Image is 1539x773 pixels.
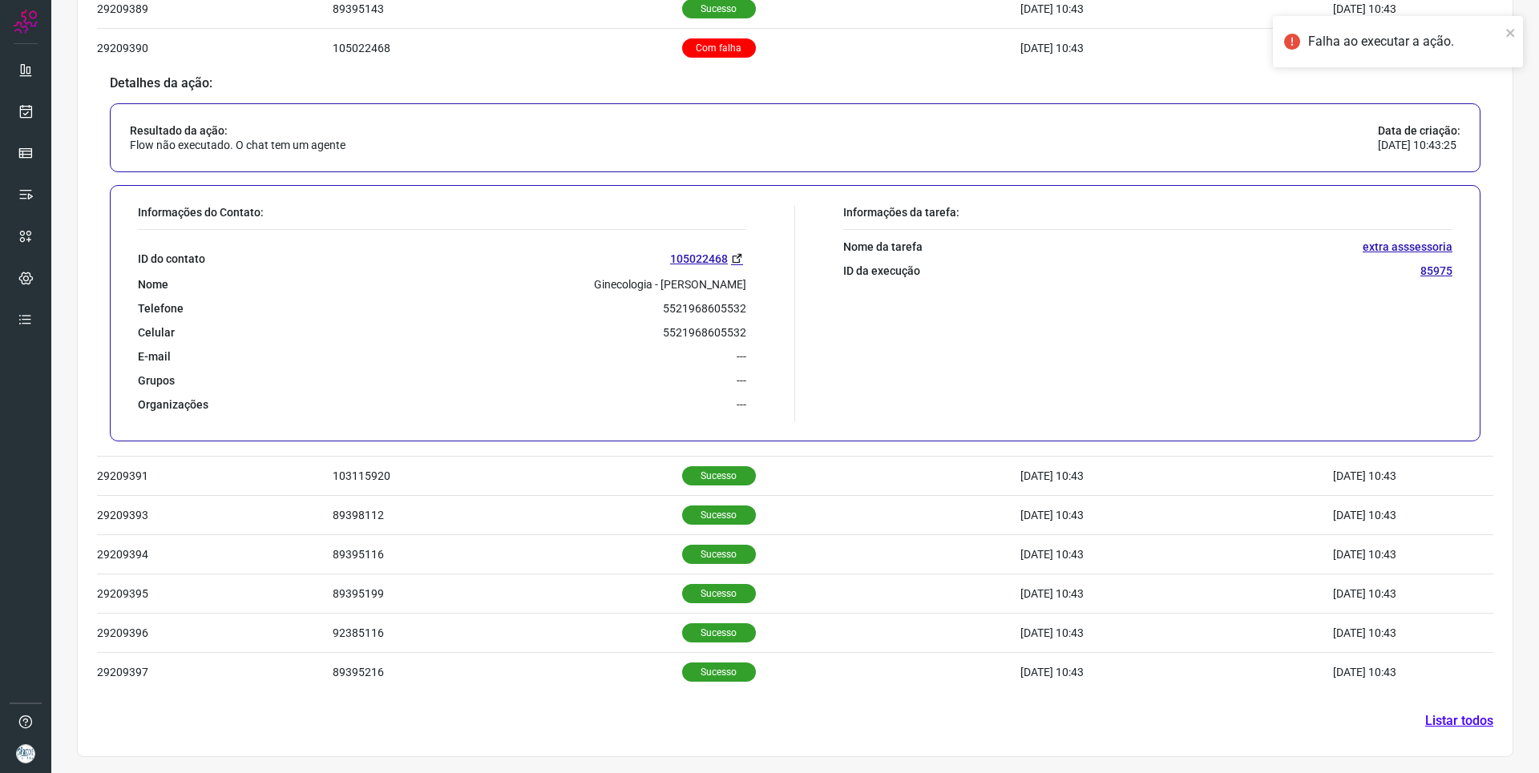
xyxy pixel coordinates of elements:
p: 5521968605532 [663,325,746,340]
p: Telefone [138,301,184,316]
p: Celular [138,325,175,340]
p: Sucesso [682,662,756,682]
p: 5521968605532 [663,301,746,316]
td: 29209393 [97,496,333,535]
button: close [1505,22,1517,42]
p: extra asssessoria [1363,240,1452,254]
p: Sucesso [682,505,756,525]
td: [DATE] 10:43 [1333,457,1445,496]
p: E-mail [138,349,171,364]
p: Data de criação: [1378,123,1460,138]
td: [DATE] 10:43 [1333,496,1445,535]
td: [DATE] 10:43 [1020,457,1333,496]
td: 89395199 [333,574,682,614]
p: 85975 [1420,264,1452,278]
img: 2df383a8bc393265737507963739eb71.PNG [16,744,35,763]
td: [DATE] 10:43 [1020,28,1333,67]
td: [DATE] 10:43 [1020,535,1333,574]
p: Organizações [138,397,208,412]
td: 29209394 [97,535,333,574]
td: 92385116 [333,614,682,653]
img: Logo [14,10,38,34]
p: --- [737,397,746,412]
p: ID do contato [138,252,205,266]
td: [DATE] 10:43 [1020,614,1333,653]
td: 89395216 [333,653,682,692]
td: [DATE] 10:43 [1020,574,1333,614]
p: Com falha [682,38,756,58]
p: Nome [138,277,168,292]
p: Flow não executado. O chat tem um agente [130,138,345,152]
td: 29209396 [97,614,333,653]
a: Listar todos [1425,711,1493,731]
p: Nome da tarefa [843,240,923,254]
td: [DATE] 10:43 [1333,653,1445,692]
p: ID da execução [843,264,920,278]
td: [DATE] 10:43 [1333,535,1445,574]
td: 103115920 [333,457,682,496]
p: Detalhes da ação: [110,76,1480,91]
td: 89398112 [333,496,682,535]
p: Sucesso [682,545,756,564]
p: Sucesso [682,466,756,485]
p: Informações da tarefa: [843,205,1452,219]
td: 29209397 [97,653,333,692]
p: --- [737,349,746,364]
p: --- [737,373,746,388]
td: 29209390 [97,28,333,67]
p: Sucesso [682,584,756,603]
td: 105022468 [333,28,682,67]
td: 89395116 [333,535,682,574]
p: [DATE] 10:43:25 [1378,138,1460,152]
td: 29209391 [97,457,333,496]
td: [DATE] 10:43 [1020,653,1333,692]
a: 105022468 [670,249,746,268]
td: [DATE] 10:43 [1333,614,1445,653]
p: Sucesso [682,623,756,642]
td: [DATE] 10:43 [1020,496,1333,535]
p: Grupos [138,373,175,388]
p: Ginecologia - [PERSON_NAME] [594,277,746,292]
td: 29209395 [97,574,333,614]
td: [DATE] 10:43 [1333,574,1445,614]
p: Informações do Contato: [138,205,746,219]
p: Resultado da ação: [130,123,345,138]
div: Falha ao executar a ação. [1308,32,1501,51]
